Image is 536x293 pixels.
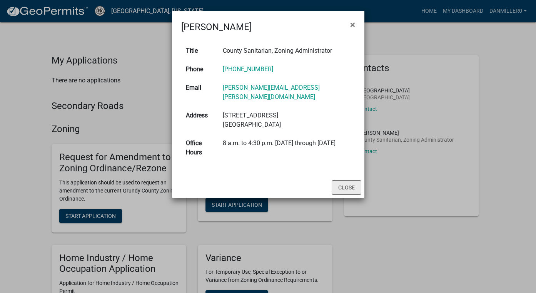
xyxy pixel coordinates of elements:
span: × [350,19,355,30]
h4: [PERSON_NAME] [181,20,252,34]
th: Office Hours [181,134,219,162]
button: Close [344,14,361,35]
td: [STREET_ADDRESS] [GEOGRAPHIC_DATA] [218,106,355,134]
a: [PERSON_NAME][EMAIL_ADDRESS][PERSON_NAME][DOMAIN_NAME] [223,84,320,100]
button: Close [332,180,361,195]
div: 8 a.m. to 4:30 p.m. [DATE] through [DATE] [223,139,350,148]
th: Email [181,79,219,106]
a: [PHONE_NUMBER] [223,65,273,73]
th: Title [181,42,219,60]
td: County Sanitarian, Zoning Administrator [218,42,355,60]
th: Phone [181,60,219,79]
th: Address [181,106,219,134]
